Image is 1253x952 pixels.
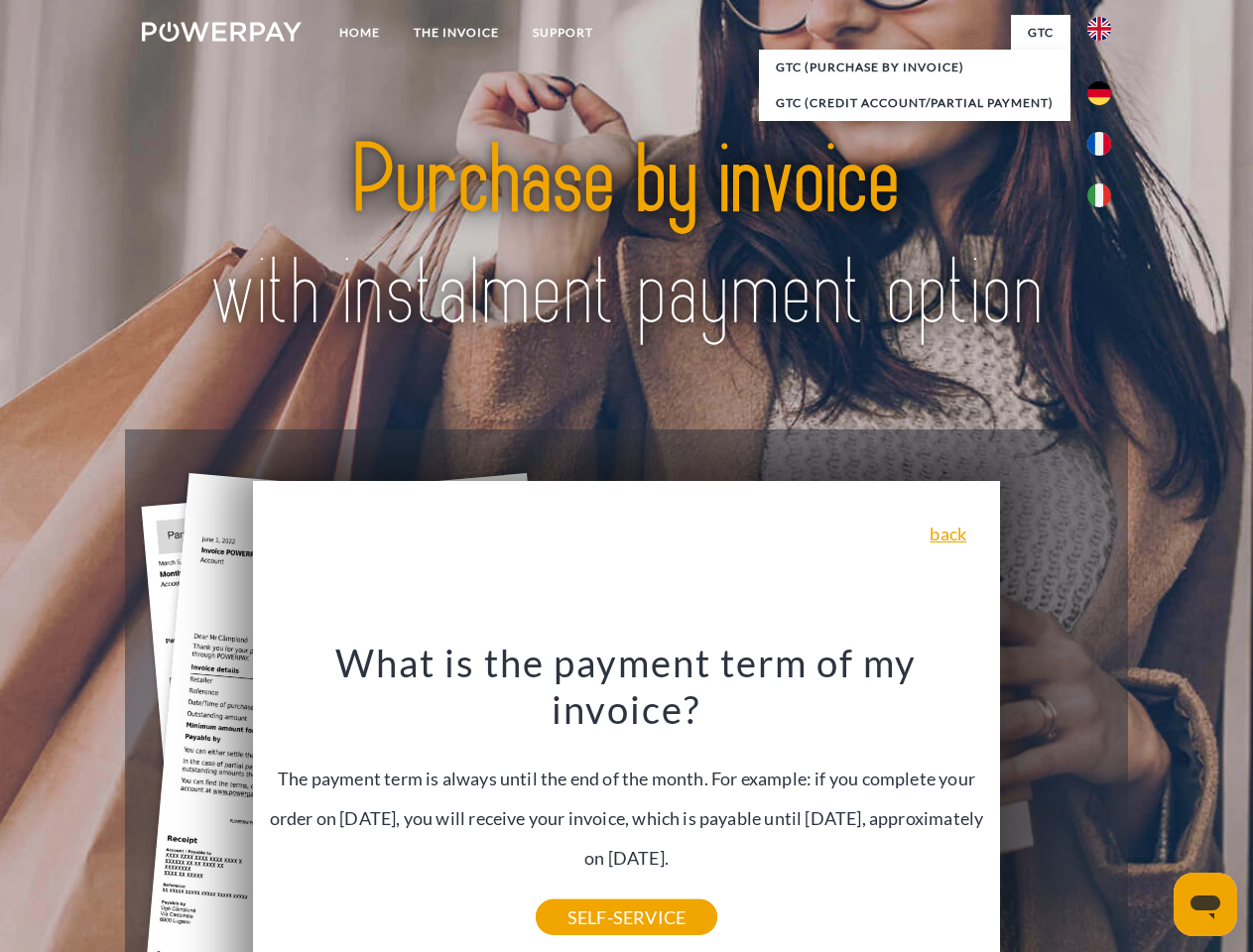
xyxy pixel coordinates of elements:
[265,639,989,734] h3: What is the payment term of my invoice?
[1174,873,1237,936] iframe: Button to launch messaging window
[1087,17,1111,41] img: en
[516,15,610,51] a: Support
[759,50,1070,85] a: GTC (Purchase by invoice)
[759,85,1070,121] a: GTC (Credit account/partial payment)
[322,15,397,51] a: Home
[930,525,966,542] a: back
[397,15,516,51] a: THE INVOICE
[142,22,302,42] img: logo-powerpay-white.svg
[1011,15,1070,51] a: GTC
[265,639,989,917] div: The payment term is always until the end of the month. For example: if you complete your order on...
[189,95,1064,380] img: title-powerpay_en.svg
[1087,183,1111,207] img: it
[1087,81,1111,105] img: de
[1087,132,1111,156] img: fr
[536,899,717,935] a: SELF-SERVICE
